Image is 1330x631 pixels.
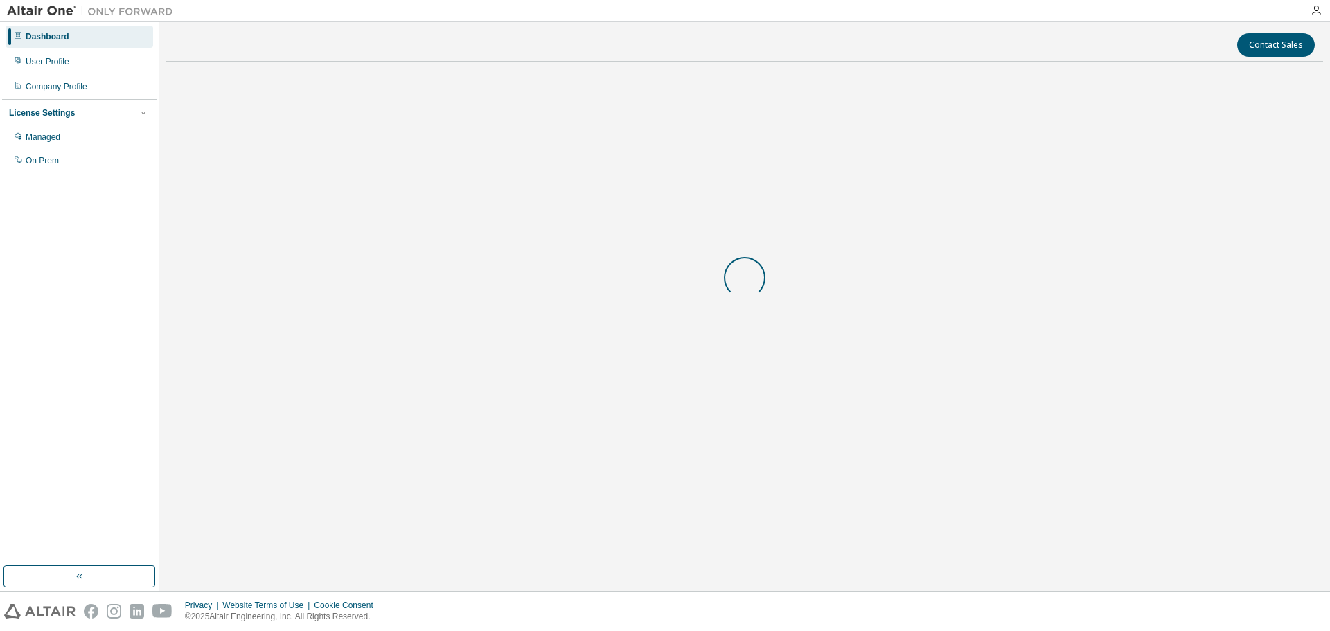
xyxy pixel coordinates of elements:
div: Website Terms of Use [222,600,314,611]
div: Dashboard [26,31,69,42]
img: facebook.svg [84,604,98,619]
div: License Settings [9,107,75,118]
button: Contact Sales [1237,33,1315,57]
img: youtube.svg [152,604,172,619]
img: linkedin.svg [130,604,144,619]
img: Altair One [7,4,180,18]
p: © 2025 Altair Engineering, Inc. All Rights Reserved. [185,611,382,623]
div: On Prem [26,155,59,166]
div: Company Profile [26,81,87,92]
div: User Profile [26,56,69,67]
img: instagram.svg [107,604,121,619]
div: Privacy [185,600,222,611]
div: Cookie Consent [314,600,381,611]
div: Managed [26,132,60,143]
img: altair_logo.svg [4,604,76,619]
